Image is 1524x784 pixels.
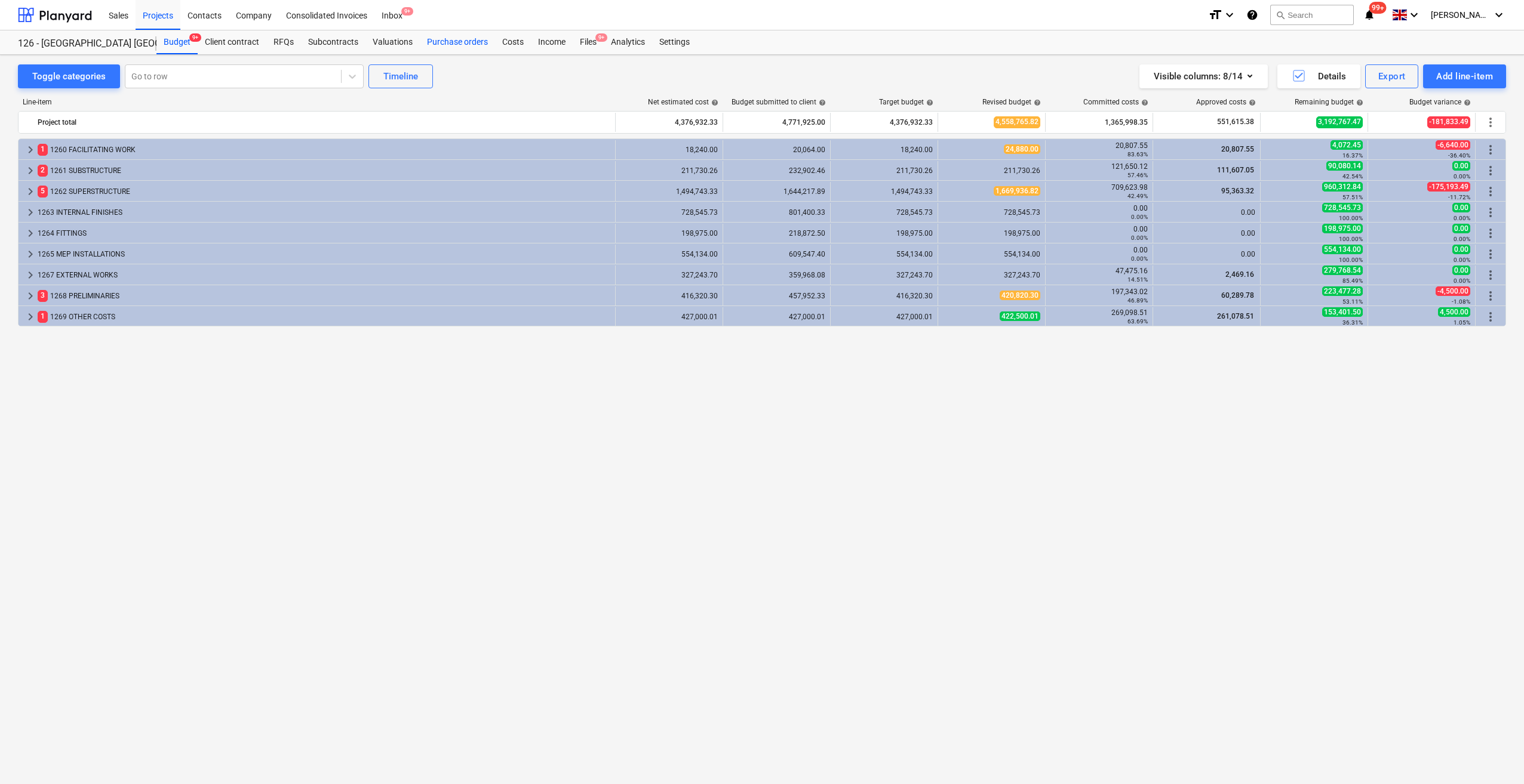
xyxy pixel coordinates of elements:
div: 427,000.01 [620,313,718,321]
div: 18,240.00 [620,146,718,154]
div: 198,975.00 [620,229,718,237]
div: 211,730.26 [620,166,718,175]
div: 211,730.26 [943,166,1040,175]
small: -36.40% [1448,152,1470,159]
span: help [1354,99,1363,106]
div: 198,975.00 [835,229,933,237]
span: 960,312.84 [1322,182,1363,192]
small: 0.00% [1131,234,1148,241]
span: help [1139,99,1148,106]
small: 42.49% [1127,193,1148,199]
span: 3,192,767.47 [1316,116,1363,128]
span: More actions [1483,289,1498,303]
span: 1,669,936.82 [994,186,1040,196]
div: 0.00 [1158,208,1255,217]
div: 218,872.50 [728,229,825,237]
small: -11.72% [1448,194,1470,200]
span: 5 [38,186,48,197]
span: 20,807.55 [1220,145,1255,153]
div: Files [573,30,604,54]
a: Purchase orders [420,30,495,54]
span: keyboard_arrow_right [23,226,38,240]
span: 24,880.00 [1004,144,1040,154]
span: help [816,99,826,106]
span: 4,500.00 [1438,307,1470,317]
div: Visible columns : 8/14 [1154,69,1253,84]
a: RFQs [266,30,301,54]
span: keyboard_arrow_right [23,268,38,282]
div: Budget [156,30,198,54]
div: Remaining budget [1295,98,1363,106]
div: Project total [38,113,610,132]
div: 801,400.33 [728,208,825,217]
div: Target budget [879,98,933,106]
div: Committed costs [1083,98,1148,106]
span: 0.00 [1452,203,1470,212]
span: More actions [1483,205,1498,220]
small: 46.89% [1127,297,1148,304]
span: [PERSON_NAME] [1431,10,1491,20]
span: 279,768.54 [1322,266,1363,275]
div: 1269 OTHER COSTS [38,307,610,326]
small: -1.08% [1452,298,1470,305]
span: 0.00 [1452,161,1470,171]
span: 551,615.38 [1216,117,1255,127]
div: 1261 SUBSTRUCTURE [38,161,610,180]
div: 709,623.98 [1050,183,1148,200]
iframe: Chat Widget [1464,727,1524,784]
a: Analytics [604,30,652,54]
small: 14.51% [1127,276,1148,283]
a: Files9+ [573,30,604,54]
span: 1 [38,311,48,322]
a: Valuations [365,30,420,54]
span: 728,545.73 [1322,203,1363,212]
div: 327,243.70 [620,271,718,279]
span: keyboard_arrow_right [23,163,38,178]
span: 153,401.50 [1322,307,1363,317]
div: 1,365,998.35 [1050,113,1148,132]
span: 60,289.78 [1220,291,1255,300]
div: 0.00 [1050,225,1148,242]
span: More actions [1483,226,1498,240]
button: Details [1277,64,1360,88]
div: 197,343.02 [1050,288,1148,304]
div: Add line-item [1436,69,1493,84]
div: 47,475.16 [1050,267,1148,283]
span: 422,500.01 [1000,311,1040,321]
span: 111,607.05 [1216,166,1255,174]
span: 1 [38,144,48,155]
span: 223,477.28 [1322,286,1363,296]
span: More actions [1483,115,1498,129]
a: Settings [652,30,697,54]
i: keyboard_arrow_down [1222,8,1237,22]
small: 36.31% [1342,319,1363,326]
div: Export [1378,69,1406,84]
div: 427,000.01 [835,313,933,321]
span: keyboard_arrow_right [23,184,38,199]
span: 9+ [595,33,607,42]
div: 327,243.70 [835,271,933,279]
i: format_size [1208,8,1222,22]
div: Line-item [18,98,616,106]
span: -181,833.49 [1427,116,1470,128]
span: help [709,99,718,106]
div: Timeline [383,69,418,84]
span: 99+ [1369,2,1387,14]
span: 554,134.00 [1322,245,1363,254]
div: Budget submitted to client [732,98,826,106]
span: 0.00 [1452,266,1470,275]
button: Timeline [368,64,433,88]
small: 0.00% [1454,173,1470,180]
div: 0.00 [1158,229,1255,237]
small: 1.05% [1454,319,1470,326]
div: Subcontracts [301,30,365,54]
div: 0.00 [1158,250,1255,258]
small: 100.00% [1339,215,1363,221]
div: 359,968.08 [728,271,825,279]
span: 4,072.45 [1331,140,1363,150]
div: 327,243.70 [943,271,1040,279]
small: 53.11% [1342,298,1363,305]
small: 0.00% [1454,257,1470,263]
div: 1264 FITTINGS [38,224,610,243]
